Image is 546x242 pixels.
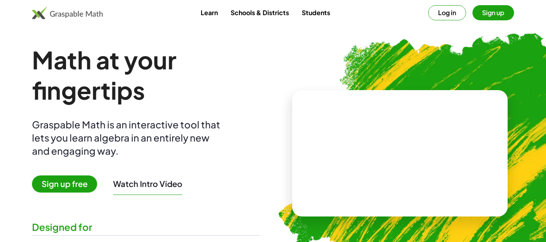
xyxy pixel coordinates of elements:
[224,5,295,20] a: Schools & Districts
[194,5,224,20] a: Learn
[32,220,260,234] div: Designed for
[32,175,97,193] span: Sign up free
[113,179,182,189] button: Watch Intro Video
[340,124,460,183] video: What is this? This is dynamic math notation. Dynamic math notation plays a central role in how Gr...
[295,5,337,20] a: Students
[32,118,224,157] div: Graspable Math is an interactive tool that lets you learn algebra in an entirely new and engaging...
[472,5,514,20] button: Sign up
[428,5,466,20] button: Log in
[32,45,260,105] h1: Math at your fingertips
